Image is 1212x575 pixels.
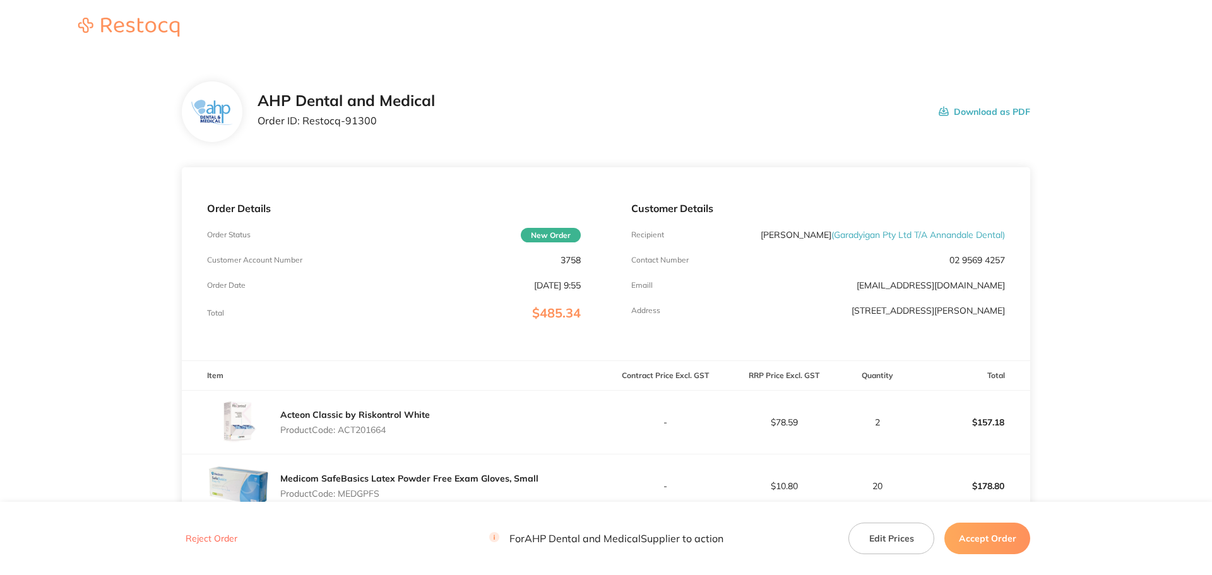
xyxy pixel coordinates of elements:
p: Product Code: MEDGPFS [280,489,538,499]
p: 2 [844,417,911,427]
th: Contract Price Excl. GST [606,361,725,391]
span: New Order [521,228,581,242]
a: Medicom SafeBasics Latex Powder Free Exam Gloves, Small [280,473,538,484]
p: $178.80 [912,471,1030,501]
p: 02 9569 4257 [949,255,1005,265]
p: [PERSON_NAME] [761,230,1005,240]
p: Emaill [631,281,653,290]
p: Recipient [631,230,664,239]
button: Edit Prices [848,523,934,554]
p: 3758 [561,255,581,265]
p: Order Details [207,203,581,214]
p: Contact Number [631,256,689,264]
a: [EMAIL_ADDRESS][DOMAIN_NAME] [857,280,1005,291]
h2: AHP Dental and Medical [258,92,435,110]
p: Order ID: Restocq- 91300 [258,115,435,126]
th: RRP Price Excl. GST [725,361,843,391]
p: Order Date [207,281,246,290]
span: $485.34 [532,305,581,321]
p: - [607,481,724,491]
a: Acteon Classic by Riskontrol White [280,409,430,420]
th: Item [182,361,606,391]
button: Accept Order [944,523,1030,554]
p: Customer Details [631,203,1005,214]
p: $78.59 [725,417,843,427]
img: Restocq logo [66,18,192,37]
img: ZjN5bDlnNQ [191,100,232,124]
p: Product Code: ACT201664 [280,425,430,435]
th: Total [912,361,1030,391]
th: Quantity [843,361,912,391]
img: YmswODQ1Zg [207,391,270,454]
button: Reject Order [182,533,241,545]
p: [DATE] 9:55 [534,280,581,290]
p: $157.18 [912,407,1030,437]
p: [STREET_ADDRESS][PERSON_NAME] [852,305,1005,316]
button: Download as PDF [939,92,1030,131]
img: eDZoZzcyeg [207,454,270,518]
p: Total [207,309,224,317]
p: $10.80 [725,481,843,491]
p: Address [631,306,660,315]
p: Customer Account Number [207,256,302,264]
a: Restocq logo [66,18,192,39]
p: For AHP Dental and Medical Supplier to action [489,533,723,545]
p: 20 [844,481,911,491]
span: ( Garadyigan Pty Ltd T/A Annandale Dental ) [831,229,1005,240]
p: Order Status [207,230,251,239]
p: - [607,417,724,427]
